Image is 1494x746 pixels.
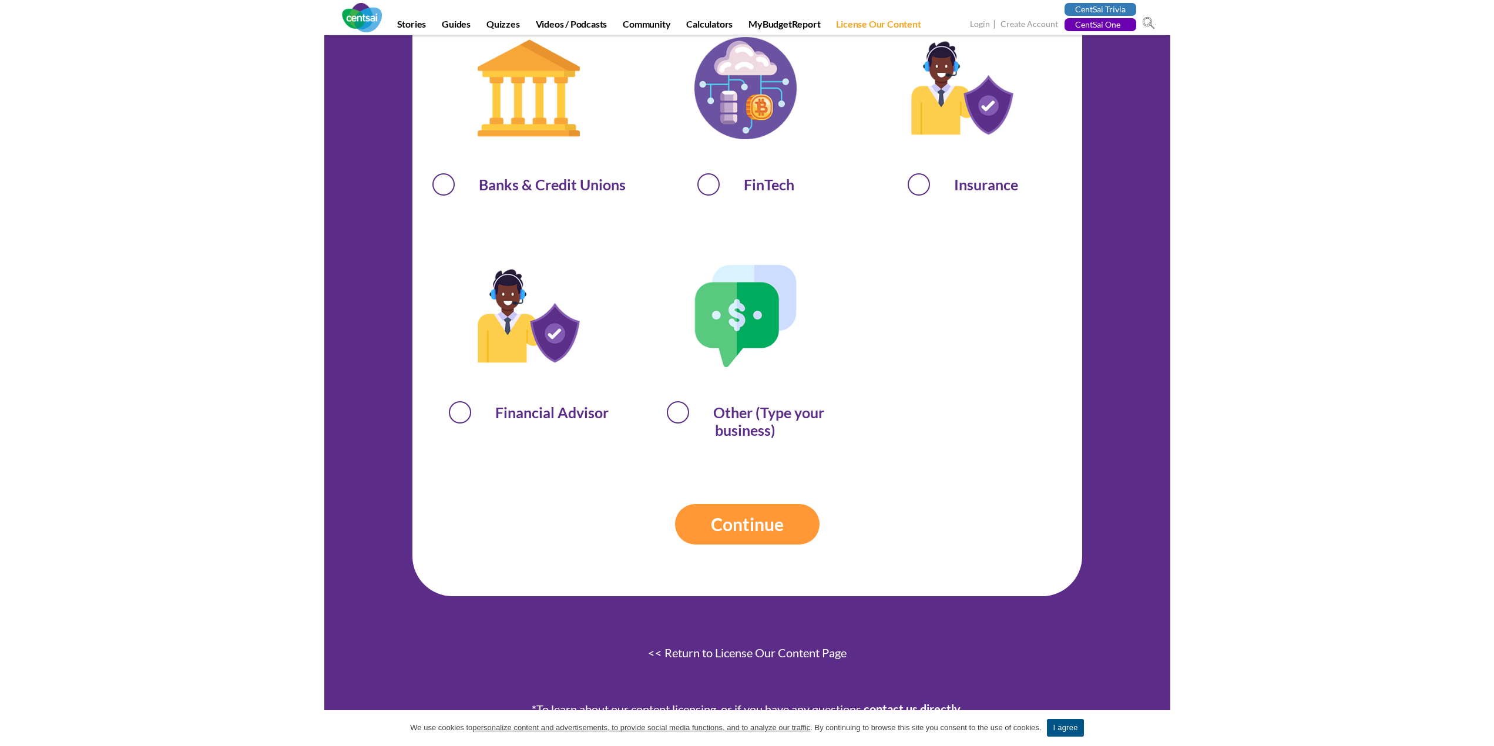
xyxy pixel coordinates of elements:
[435,18,478,35] a: Guides
[428,400,630,421] span: Financial Advisor
[1065,3,1136,16] a: CentSai Trivia
[648,646,847,660] a: << Return to License Our Content Page
[644,172,847,193] span: FinTech
[1047,719,1083,737] a: I agree
[829,18,928,35] a: License Our Content
[390,18,434,35] a: Stories
[861,172,1063,193] span: Insurance
[679,18,740,35] a: Calculators
[428,172,630,193] span: Banks & Credit Unions
[1001,19,1058,31] a: Create Account
[970,19,990,31] a: Login
[616,18,677,35] a: Community
[644,400,847,439] span: Other (Type your business)
[410,722,1041,734] span: We use cookies to . By continuing to browse this site you consent to the use of cookies.
[992,18,999,31] span: |
[675,504,820,545] input: Continue
[1473,722,1485,734] a: I agree
[412,698,1082,720] p: *To learn about our content licensing, or if you have any questions, .
[864,702,961,716] a: contact us directly
[1065,18,1136,31] a: CentSai One
[342,3,382,32] img: CentSai
[472,723,810,732] u: personalize content and advertisements, to provide social media functions, and to analyze our tra...
[479,18,527,35] a: Quizzes
[741,18,827,35] a: MyBudgetReport
[529,18,615,35] a: Videos / Podcasts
